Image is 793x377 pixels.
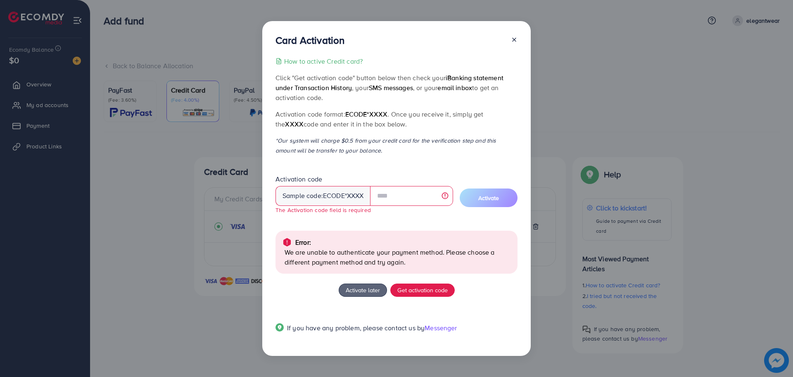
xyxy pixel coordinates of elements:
button: Activate later [339,284,387,297]
span: Activate later [346,286,380,294]
img: alert [282,237,292,247]
span: XXXX [285,119,304,129]
span: iBanking statement under Transaction History [275,73,503,92]
h3: Card Activation [275,34,344,46]
span: If you have any problem, please contact us by [287,323,425,332]
span: ecode*XXXX [345,110,388,119]
span: SMS messages [369,83,413,92]
p: *Our system will charge $0.5 from your credit card for the verification step and this amount will... [275,136,518,155]
button: Activate [460,188,518,207]
p: Error: [295,237,311,247]
p: Activation code format: . Once you receive it, simply get the code and enter it in the box below. [275,109,518,129]
div: Sample code: *XXXX [275,186,370,206]
img: Popup guide [275,323,284,332]
p: We are unable to authenticate your payment method. Please choose a different payment method and t... [285,247,511,267]
button: Get activation code [390,284,455,297]
span: ecode [323,191,345,200]
span: Messenger [425,323,457,332]
small: The Activation code field is required [275,206,371,214]
span: email inbox [437,83,472,92]
span: Get activation code [397,286,448,294]
p: How to active Credit card? [284,56,363,66]
label: Activation code [275,174,322,184]
span: Activate [478,194,499,202]
p: Click "Get activation code" button below then check your , your , or your to get an activation code. [275,73,518,103]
